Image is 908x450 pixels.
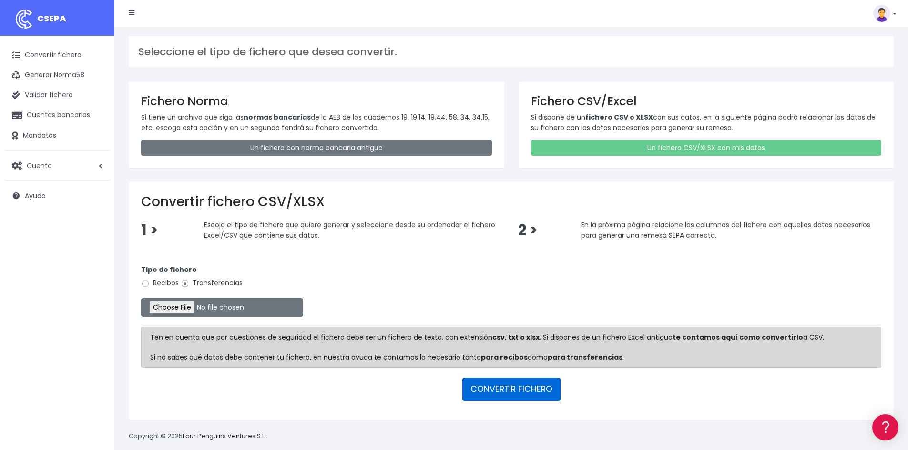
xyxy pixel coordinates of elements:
[5,65,110,85] a: Generar Norma58
[492,332,540,342] strong: csv, txt o xlsx
[10,135,181,150] a: Problemas habituales
[10,150,181,165] a: Videotutoriales
[141,140,492,156] a: Un fichero con norma bancaria antiguo
[141,94,492,108] h3: Fichero Norma
[10,66,181,75] div: Información general
[141,327,881,368] div: Ten en cuenta que por cuestiones de seguridad el fichero debe ser un fichero de texto, con extens...
[141,278,179,288] label: Recibos
[10,81,181,96] a: Información general
[462,378,561,400] button: CONVERTIR FICHERO
[12,7,36,31] img: logo
[581,220,870,240] span: En la próxima página relacione las columnas del fichero con aquellos datos necesarios para genera...
[873,5,890,22] img: profile
[531,112,882,133] p: Si dispone de un con sus datos, en la siguiente página podrá relacionar los datos de su fichero c...
[673,332,803,342] a: te contamos aquí como convertirlo
[10,189,181,198] div: Facturación
[481,352,528,362] a: para recibos
[141,112,492,133] p: Si tiene un archivo que siga las de la AEB de los cuadernos 19, 19.14, 19.44, 58, 34, 34.15, etc....
[585,112,653,122] strong: fichero CSV o XLSX
[141,194,881,210] h2: Convertir fichero CSV/XLSX
[183,431,266,440] a: Four Penguins Ventures S.L.
[5,45,110,65] a: Convertir fichero
[548,352,622,362] a: para transferencias
[27,160,52,170] span: Cuenta
[10,229,181,238] div: Programadores
[141,220,158,240] span: 1 >
[518,220,538,240] span: 2 >
[531,140,882,156] a: Un fichero CSV/XLSX con mis datos
[37,12,66,24] span: CSEPA
[10,120,181,135] a: Formatos
[181,278,243,288] label: Transferencias
[5,186,110,206] a: Ayuda
[138,46,884,58] h3: Seleccione el tipo de fichero que desea convertir.
[131,274,184,283] a: POWERED BY ENCHANT
[10,243,181,258] a: API
[5,85,110,105] a: Validar fichero
[10,204,181,219] a: General
[10,255,181,271] button: Contáctanos
[141,265,197,274] strong: Tipo de fichero
[25,191,46,200] span: Ayuda
[129,431,267,441] p: Copyright © 2025 .
[5,126,110,146] a: Mandatos
[5,105,110,125] a: Cuentas bancarias
[531,94,882,108] h3: Fichero CSV/Excel
[10,165,181,180] a: Perfiles de empresas
[244,112,311,122] strong: normas bancarias
[10,105,181,114] div: Convertir ficheros
[5,156,110,176] a: Cuenta
[204,220,495,240] span: Escoja el tipo de fichero que quiere generar y seleccione desde su ordenador el fichero Excel/CSV...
